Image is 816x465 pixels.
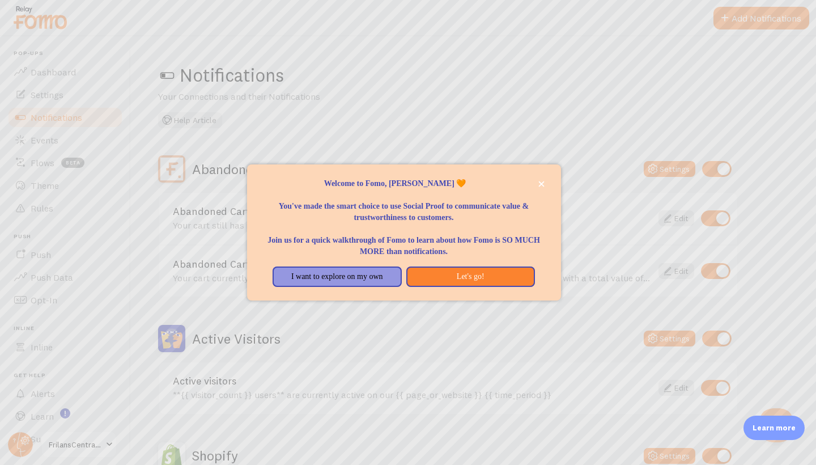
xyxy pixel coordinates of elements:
[261,223,547,257] p: Join us for a quick walkthrough of Fomo to learn about how Fomo is SO MUCH MORE than notifications.
[261,189,547,223] p: You've made the smart choice to use Social Proof to communicate value & trustworthiness to custom...
[273,267,401,287] button: I want to explore on my own
[247,164,561,301] div: Welcome to Fomo, Eddie Lundberg 🧡You&amp;#39;ve made the smart choice to use Social Proof to comm...
[261,178,547,189] p: Welcome to Fomo, [PERSON_NAME] 🧡
[535,178,547,190] button: close,
[743,416,805,440] div: Learn more
[753,422,796,433] p: Learn more
[406,267,535,287] button: Let's go!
